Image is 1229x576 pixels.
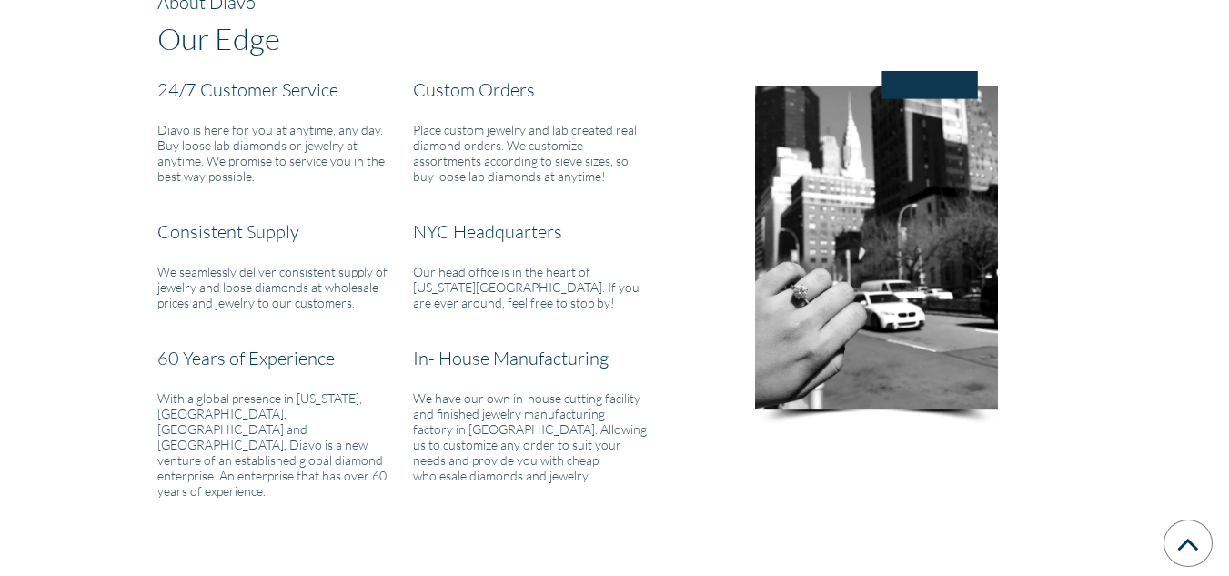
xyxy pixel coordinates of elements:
[157,122,406,184] h6: Diavo is here for you at anytime, any day. Buy loose lab diamonds or jewelry at anytime. We promi...
[755,71,998,426] img: our-edge
[413,206,647,257] h3: NYC Headquarters
[157,264,406,310] h6: We seamlessly deliver consistent supply of jewelry and loose diamonds at wholesale prices and jew...
[157,64,406,115] h3: 24/7 Customer Service
[157,390,406,499] h6: With a global presence in [US_STATE], [GEOGRAPHIC_DATA], [GEOGRAPHIC_DATA] and [GEOGRAPHIC_DATA],...
[413,390,647,483] h6: We have our own in-house cutting facility and finished jewelry manufacturing factory in [GEOGRAPH...
[413,264,647,310] h6: Our head office is in the heart of [US_STATE][GEOGRAPHIC_DATA]. If you are ever around, feel free...
[157,20,280,56] h1: Our Edge
[413,332,647,383] h3: In- House Manufacturing
[413,64,647,115] h3: Custom Orders
[157,206,406,257] h3: Consistent Supply
[157,332,406,383] h3: 60 Years of Experience
[413,122,647,184] h6: Place custom jewelry and lab created real diamond orders. We customize assortments according to s...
